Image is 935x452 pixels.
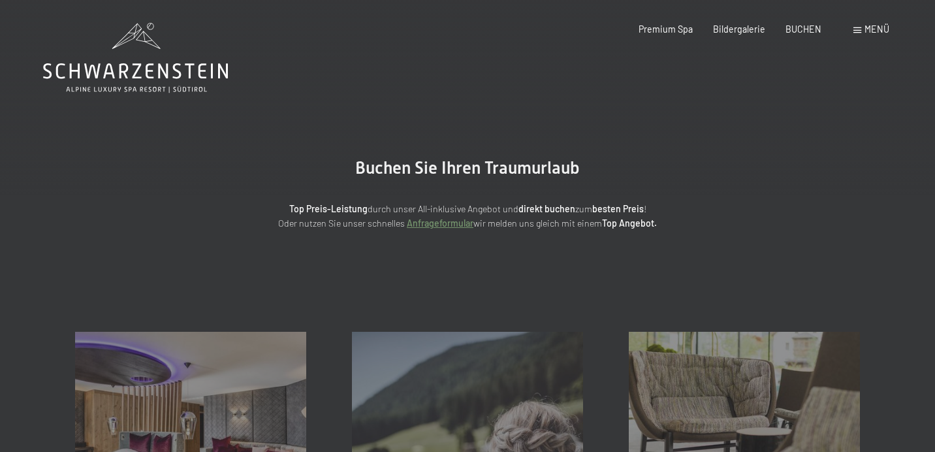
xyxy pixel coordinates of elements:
strong: direkt buchen [518,203,575,214]
a: BUCHEN [785,24,821,35]
span: Menü [864,24,889,35]
span: Buchen Sie Ihren Traumurlaub [355,158,580,178]
a: Anfrageformular [407,218,473,229]
strong: besten Preis [592,203,644,214]
a: Premium Spa [639,24,693,35]
p: durch unser All-inklusive Angebot und zum ! Oder nutzen Sie unser schnelles wir melden uns gleich... [180,202,755,231]
a: Bildergalerie [713,24,765,35]
strong: Top Angebot. [602,218,657,229]
strong: Top Preis-Leistung [289,203,368,214]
